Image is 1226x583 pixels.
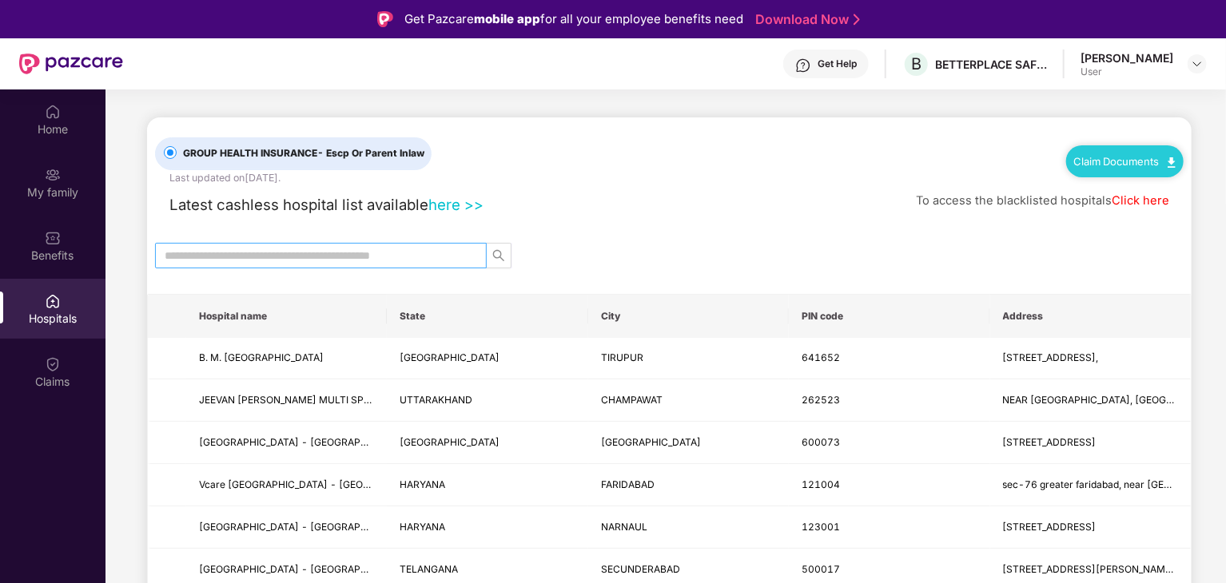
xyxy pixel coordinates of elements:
[802,436,840,448] span: 600073
[1074,155,1176,168] a: Claim Documents
[990,506,1191,549] td: 1st floor baba khetanath complex, mahendragarh road,narnaul 123001
[186,295,387,338] th: Hospital name
[45,167,61,183] img: svg+xml;base64,PHN2ZyB3aWR0aD0iMjAiIGhlaWdodD0iMjAiIHZpZXdCb3g9IjAgMCAyMCAyMCIgZmlsbD0ibm9uZSIgeG...
[601,478,655,490] span: FARIDABAD
[177,146,431,161] span: GROUP HEALTH INSURANCE
[755,11,855,28] a: Download Now
[317,147,424,159] span: - Escp Or Parent Inlaw
[990,464,1191,506] td: sec-76 greater faridabad, near police chowki,
[199,521,410,533] span: [GEOGRAPHIC_DATA] - [GEOGRAPHIC_DATA]
[795,58,811,73] img: svg+xml;base64,PHN2ZyBpZD0iSGVscC0zMngzMiIgeG1sbnM9Imh0dHA6Ly93d3cudzMub3JnLzIwMDAvc3ZnIiB3aWR0aD...
[588,379,789,422] td: CHAMPAWAT
[169,170,281,185] div: Last updated on [DATE] .
[486,243,511,268] button: search
[199,310,374,323] span: Hospital name
[400,351,500,363] span: [GEOGRAPHIC_DATA]
[802,394,840,406] span: 262523
[474,11,540,26] strong: mobile app
[387,295,587,338] th: State
[990,338,1191,380] td: No.63, Anupparpalayam Pudur, Near Karuparayan Koil Street,
[428,196,484,213] a: here >>
[1003,351,1099,363] span: [STREET_ADDRESS],
[186,379,387,422] td: JEEVAN ANMOL MULTI SPECIALITY HOSPITAL
[387,506,587,549] td: HARYANA
[588,464,789,506] td: FARIDABAD
[911,54,921,73] span: B
[199,563,410,575] span: [GEOGRAPHIC_DATA] - [GEOGRAPHIC_DATA]
[400,436,500,448] span: [GEOGRAPHIC_DATA]
[45,293,61,309] img: svg+xml;base64,PHN2ZyBpZD0iSG9zcGl0YWxzIiB4bWxucz0iaHR0cDovL3d3dy53My5vcmcvMjAwMC9zdmciIHdpZHRoPS...
[400,394,472,406] span: UTTARAKHAND
[387,338,587,380] td: TAMIL NADU
[387,379,587,422] td: UTTARAKHAND
[400,478,445,490] span: HARYANA
[588,295,789,338] th: City
[854,11,860,28] img: Stroke
[487,249,511,262] span: search
[19,54,123,74] img: New Pazcare Logo
[601,563,680,575] span: SECUNDERABAD
[1003,436,1097,448] span: [STREET_ADDRESS]
[377,11,393,27] img: Logo
[935,57,1047,72] div: BETTERPLACE SAFETY SOLUTIONS PRIVATE LIMITED
[990,422,1191,464] td: NO.173, AGHARAM RD, SELAIYUR
[802,478,840,490] span: 121004
[199,394,456,406] span: JEEVAN [PERSON_NAME] MULTI SPECIALITY HOSPITAL
[601,394,663,406] span: CHAMPAWAT
[601,521,647,533] span: NARNAUL
[818,58,857,70] div: Get Help
[400,563,458,575] span: TELANGANA
[802,563,840,575] span: 500017
[387,422,587,464] td: TAMIL NADU
[45,230,61,246] img: svg+xml;base64,PHN2ZyBpZD0iQmVuZWZpdHMiIHhtbG5zPSJodHRwOi8vd3d3LnczLm9yZy8yMDAwL3N2ZyIgd2lkdGg9Ij...
[1003,521,1097,533] span: [STREET_ADDRESS]
[1168,157,1176,168] img: svg+xml;base64,PHN2ZyB4bWxucz0iaHR0cDovL3d3dy53My5vcmcvMjAwMC9zdmciIHdpZHRoPSIxMC40IiBoZWlnaHQ9Ij...
[789,295,989,338] th: PIN code
[1003,310,1178,323] span: Address
[1081,65,1173,78] div: User
[1191,58,1204,70] img: svg+xml;base64,PHN2ZyBpZD0iRHJvcGRvd24tMzJ4MzIiIHhtbG5zPSJodHRwOi8vd3d3LnczLm9yZy8yMDAwL3N2ZyIgd2...
[990,295,1191,338] th: Address
[1112,193,1169,208] a: Click here
[588,422,789,464] td: CHENNAI
[802,351,840,363] span: 641652
[186,338,387,380] td: B. M. ORTHO HOSPITAL - TIRUPPUR
[916,193,1112,208] span: To access the blacklisted hospitals
[387,464,587,506] td: HARYANA
[400,521,445,533] span: HARYANA
[45,104,61,120] img: svg+xml;base64,PHN2ZyBpZD0iSG9tZSIgeG1sbnM9Imh0dHA6Ly93d3cudzMub3JnLzIwMDAvc3ZnIiB3aWR0aD0iMjAiIG...
[601,351,643,363] span: TIRUPUR
[186,506,387,549] td: sandeep hospital - Narnaul
[186,422,387,464] td: BHAARATH MEDICAL COLLEGE AND HOSPITAL - CHENNAI
[186,464,387,506] td: Vcare Multispecality Hospital - Faridabad
[990,379,1191,422] td: NEAR MES CAMP, TANAKPUR ROAD, CHAMPAWAT, UTTARAKHAND - 262523
[802,521,840,533] span: 123001
[45,356,61,372] img: svg+xml;base64,PHN2ZyBpZD0iQ2xhaW0iIHhtbG5zPSJodHRwOi8vd3d3LnczLm9yZy8yMDAwL3N2ZyIgd2lkdGg9IjIwIi...
[199,351,324,363] span: B. M. [GEOGRAPHIC_DATA]
[169,196,428,213] span: Latest cashless hospital list available
[1003,563,1184,575] span: [STREET_ADDRESS][PERSON_NAME] -
[588,506,789,549] td: NARNAUL
[199,436,410,448] span: [GEOGRAPHIC_DATA] - [GEOGRAPHIC_DATA]
[404,10,743,29] div: Get Pazcare for all your employee benefits need
[199,478,439,490] span: Vcare [GEOGRAPHIC_DATA] - [GEOGRAPHIC_DATA]
[1081,50,1173,65] div: [PERSON_NAME]
[588,338,789,380] td: TIRUPUR
[601,436,701,448] span: [GEOGRAPHIC_DATA]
